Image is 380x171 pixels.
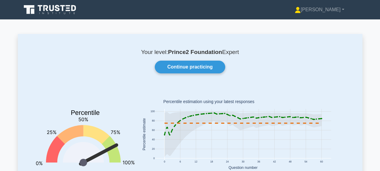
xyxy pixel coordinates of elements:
a: [PERSON_NAME] [280,4,359,16]
text: 40 [152,138,155,141]
p: Your level: Expert [32,49,348,56]
text: 18 [210,160,213,163]
text: 42 [273,160,276,163]
text: 0 [164,160,165,163]
text: 30 [242,160,245,163]
text: Percentile estimation using your latest responses [163,99,254,104]
b: Prince2 Foundation [168,49,222,55]
text: 12 [194,160,197,163]
text: Percentile estimate [142,118,146,150]
text: 0 [153,157,155,160]
text: 6 [179,160,181,163]
text: 24 [226,160,229,163]
text: 100 [150,110,154,113]
text: 20 [152,148,155,151]
text: 60 [152,129,155,132]
text: 60 [320,160,323,163]
text: 36 [257,160,260,163]
text: 48 [289,160,292,163]
text: Question number [229,166,258,170]
a: Continue practicing [155,61,225,73]
text: Percentile [71,109,100,116]
text: 54 [304,160,307,163]
text: 80 [152,119,155,122]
